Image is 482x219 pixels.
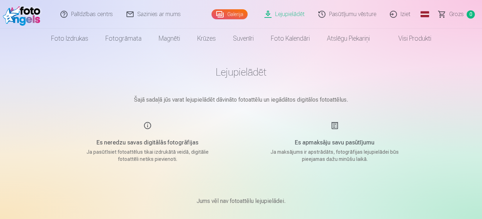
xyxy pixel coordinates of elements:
span: 0 [467,10,475,19]
a: Foto kalendāri [262,29,318,49]
a: Suvenīri [224,29,262,49]
span: Grozs [449,10,464,19]
p: Jums vēl nav fotoattēlu lejupielādei. [197,197,285,205]
h5: Es apmaksāju savu pasūtījumu [267,138,403,147]
img: /fa1 [3,3,44,26]
p: Šajā sadaļā jūs varat lejupielādēt dāvināto fotoattēlu un iegādātos digitālos fotoattēlus. [63,96,420,104]
h1: Lejupielādēt [63,66,420,78]
a: Krūzes [189,29,224,49]
h5: Es neredzu savas digitālās fotogrāfijas [80,138,215,147]
a: Fotogrāmata [97,29,150,49]
a: Galerija [212,9,248,19]
a: Foto izdrukas [43,29,97,49]
a: Atslēgu piekariņi [318,29,378,49]
p: Ja pasūtīsiet fotoattēlus tikai izdrukātā veidā, digitālie fotoattēli netiks pievienoti. [80,148,215,163]
p: Ja maksājums ir apstrādāts, fotogrāfijas lejupielādei būs pieejamas dažu minūšu laikā. [267,148,403,163]
a: Visi produkti [378,29,440,49]
a: Magnēti [150,29,189,49]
